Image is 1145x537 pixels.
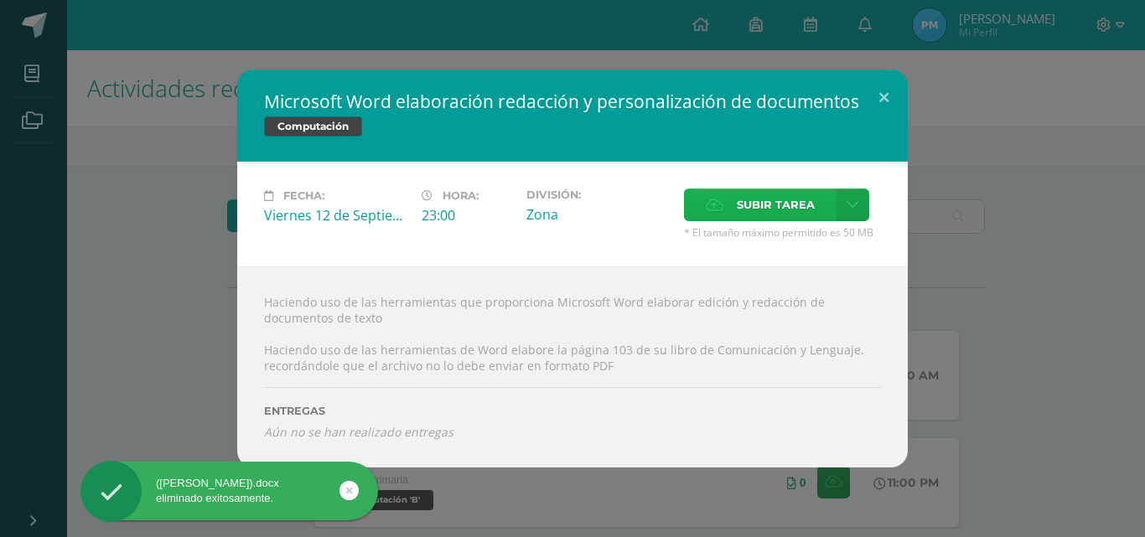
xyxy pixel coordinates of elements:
div: ([PERSON_NAME]).docx eliminado exitosamente. [80,476,378,506]
div: 23:00 [422,206,513,225]
span: * El tamaño máximo permitido es 50 MB [684,225,881,240]
span: Hora: [443,189,479,202]
label: División: [526,188,671,201]
button: Close (Esc) [860,70,908,127]
h2: Microsoft Word elaboración redacción y personalización de documentos [264,90,881,113]
span: Subir tarea [737,189,815,220]
div: Viernes 12 de Septiembre [264,206,408,225]
div: Zona [526,205,671,224]
span: Computación [264,116,362,137]
span: Fecha: [283,189,324,202]
i: Aún no se han realizado entregas [264,424,881,440]
div: Haciendo uso de las herramientas que proporciona Microsoft Word elaborar edición y redacción de d... [237,266,908,467]
label: ENTREGAS [264,405,881,417]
